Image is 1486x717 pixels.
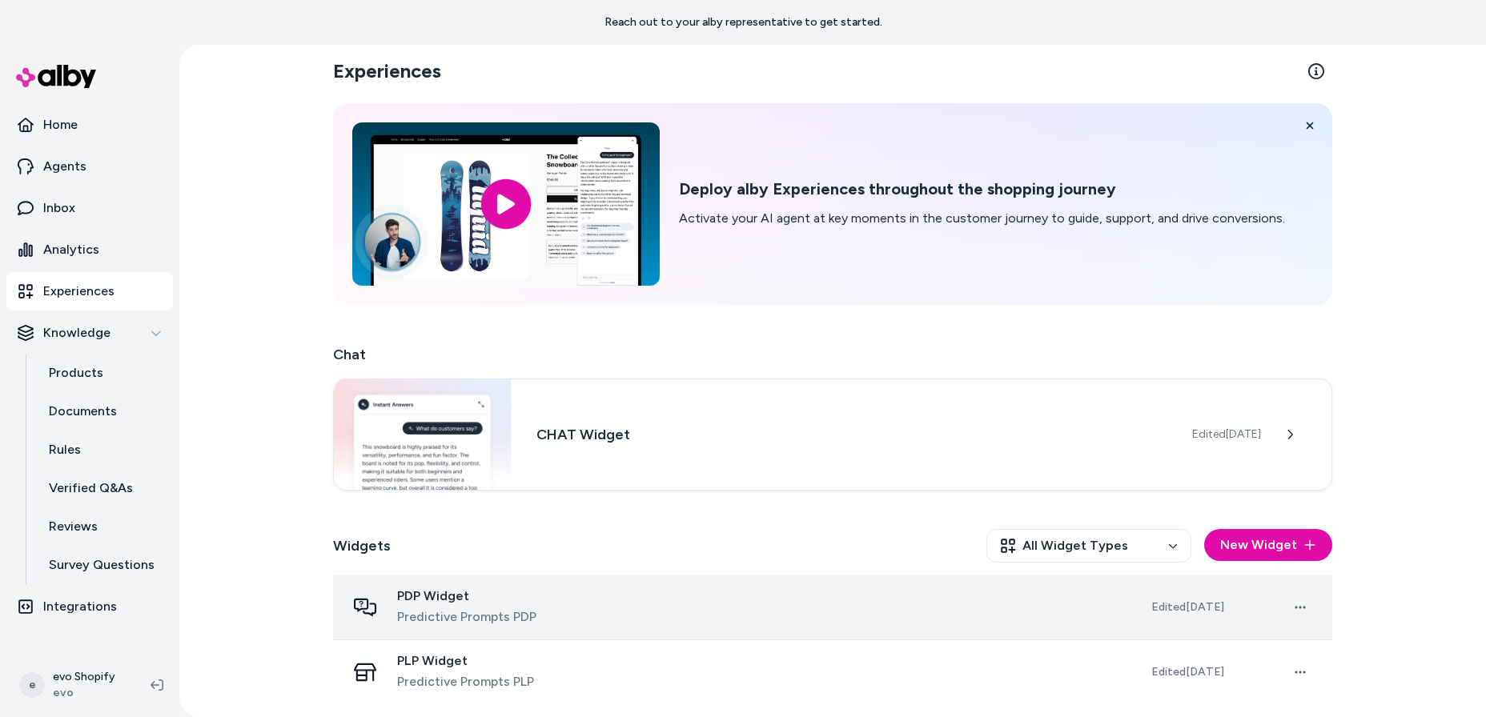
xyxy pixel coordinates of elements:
[397,672,534,691] span: Predictive Prompts PLP
[6,147,173,186] a: Agents
[49,402,117,421] p: Documents
[679,209,1285,228] p: Activate your AI agent at key moments in the customer journey to guide, support, and drive conver...
[53,685,115,701] span: evo
[43,597,117,616] p: Integrations
[33,431,173,469] a: Rules
[397,607,536,627] span: Predictive Prompts PDP
[6,272,173,310] a: Experiences
[397,653,534,669] span: PLP Widget
[333,535,391,557] h2: Widgets
[6,587,173,626] a: Integrations
[1204,529,1332,561] button: New Widget
[49,479,133,498] p: Verified Q&As
[986,529,1191,563] button: All Widget Types
[49,363,103,383] p: Products
[1151,600,1224,614] span: Edited [DATE]
[43,282,114,301] p: Experiences
[333,343,1332,366] h2: Chat
[33,354,173,392] a: Products
[43,240,99,259] p: Analytics
[1151,665,1224,679] span: Edited [DATE]
[679,179,1285,199] h2: Deploy alby Experiences throughout the shopping journey
[536,423,1167,446] h3: CHAT Widget
[43,323,110,342] p: Knowledge
[1192,427,1261,443] span: Edited [DATE]
[333,58,441,84] h2: Experiences
[397,588,536,604] span: PDP Widget
[16,65,96,88] img: alby Logo
[49,440,81,459] p: Rules
[43,198,75,218] p: Inbox
[53,669,115,685] p: evo Shopify
[33,469,173,507] a: Verified Q&As
[6,106,173,144] a: Home
[33,507,173,546] a: Reviews
[49,517,98,536] p: Reviews
[33,546,173,584] a: Survey Questions
[6,314,173,352] button: Knowledge
[49,555,155,575] p: Survey Questions
[604,14,882,30] p: Reach out to your alby representative to get started.
[19,672,45,698] span: e
[10,659,138,711] button: eevo Shopifyevo
[6,189,173,227] a: Inbox
[333,379,1332,491] a: Chat widgetCHAT WidgetEdited[DATE]
[43,157,86,176] p: Agents
[334,379,511,490] img: Chat widget
[43,115,78,134] p: Home
[33,392,173,431] a: Documents
[6,230,173,269] a: Analytics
